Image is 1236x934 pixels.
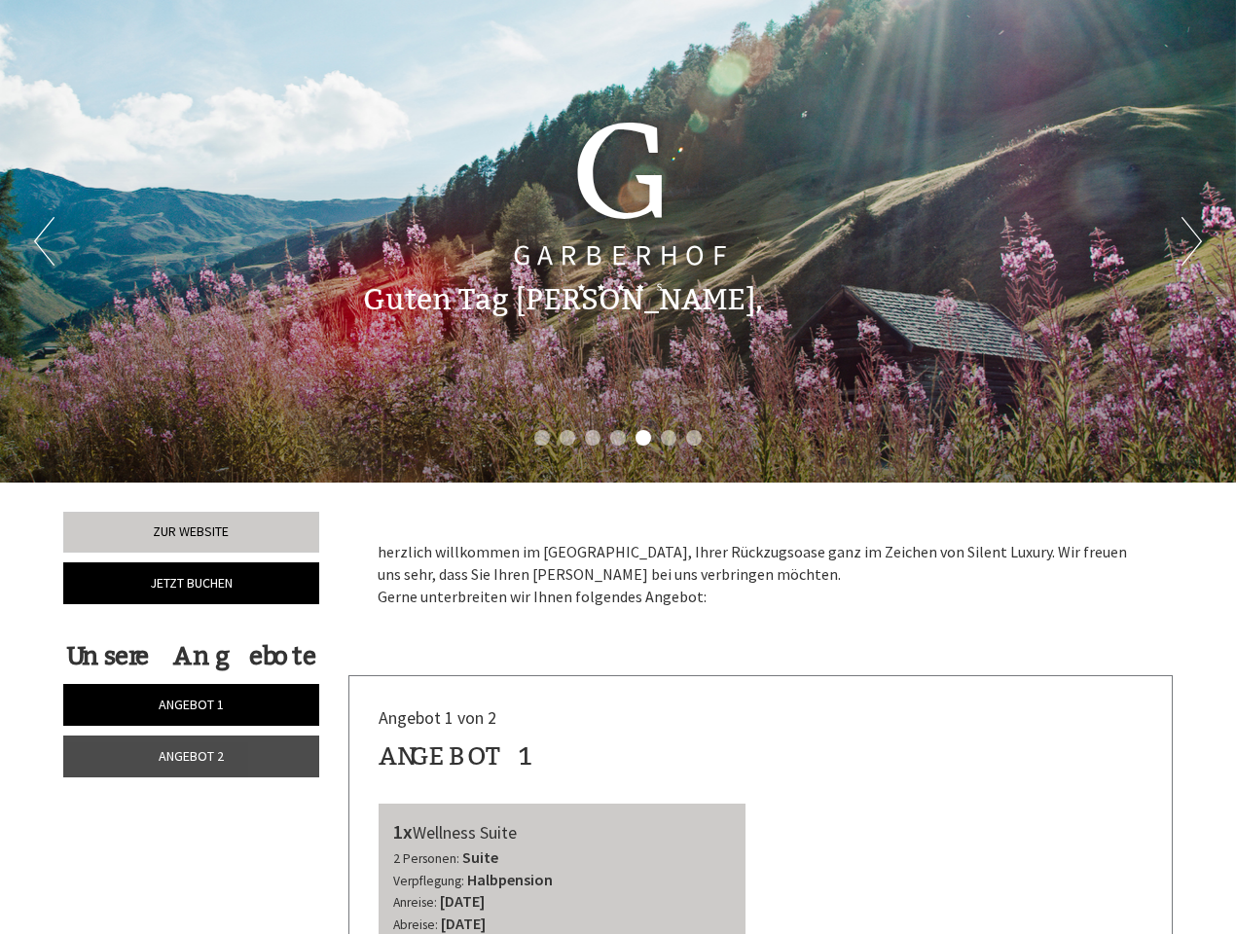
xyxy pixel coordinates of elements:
small: Anreise: [393,894,437,911]
a: Zur Website [63,512,319,553]
p: herzlich willkommen im [GEOGRAPHIC_DATA], Ihrer Rückzugsoase ganz im Zeichen von Silent Luxury. W... [378,541,1145,608]
div: Angebot 1 [379,738,535,774]
div: Wellness Suite [393,818,732,846]
b: [DATE] [440,891,485,911]
button: Next [1181,217,1202,266]
span: Angebot 2 [159,747,224,765]
b: Suite [462,847,498,867]
div: Unsere Angebote [63,638,319,674]
small: Verpflegung: [393,873,464,889]
button: Previous [34,217,55,266]
small: Abreise: [393,916,438,933]
a: Jetzt buchen [63,562,319,604]
span: Angebot 1 [159,696,224,713]
b: Halbpension [467,870,553,889]
b: [DATE] [441,914,486,933]
h1: Guten Tag [PERSON_NAME], [363,284,763,316]
b: 1x [393,819,413,844]
small: 2 Personen: [393,850,459,867]
span: Angebot 1 von 2 [379,706,496,729]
